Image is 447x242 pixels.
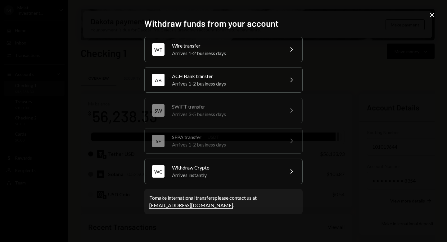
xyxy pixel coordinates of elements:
[144,17,303,30] h2: Withdraw funds from your account
[149,202,233,209] a: [EMAIL_ADDRESS][DOMAIN_NAME]
[172,141,280,148] div: Arrives 1-2 business days
[172,42,280,49] div: Wire transfer
[172,171,280,179] div: Arrives instantly
[144,159,303,184] button: WCWithdraw CryptoArrives instantly
[152,74,165,86] div: AB
[152,165,165,178] div: WC
[172,110,280,118] div: Arrives 3-5 business days
[172,164,280,171] div: Withdraw Crypto
[149,194,298,209] div: To make international transfers please contact us at .
[144,128,303,154] button: SESEPA transferArrives 1-2 business days
[144,67,303,93] button: ABACH Bank transferArrives 1-2 business days
[144,37,303,62] button: WTWire transferArrives 1-2 business days
[152,135,165,147] div: SE
[172,133,280,141] div: SEPA transfer
[172,80,280,87] div: Arrives 1-2 business days
[172,103,280,110] div: SWIFT transfer
[144,98,303,123] button: SWSWIFT transferArrives 3-5 business days
[152,104,165,117] div: SW
[152,43,165,56] div: WT
[172,72,280,80] div: ACH Bank transfer
[172,49,280,57] div: Arrives 1-2 business days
